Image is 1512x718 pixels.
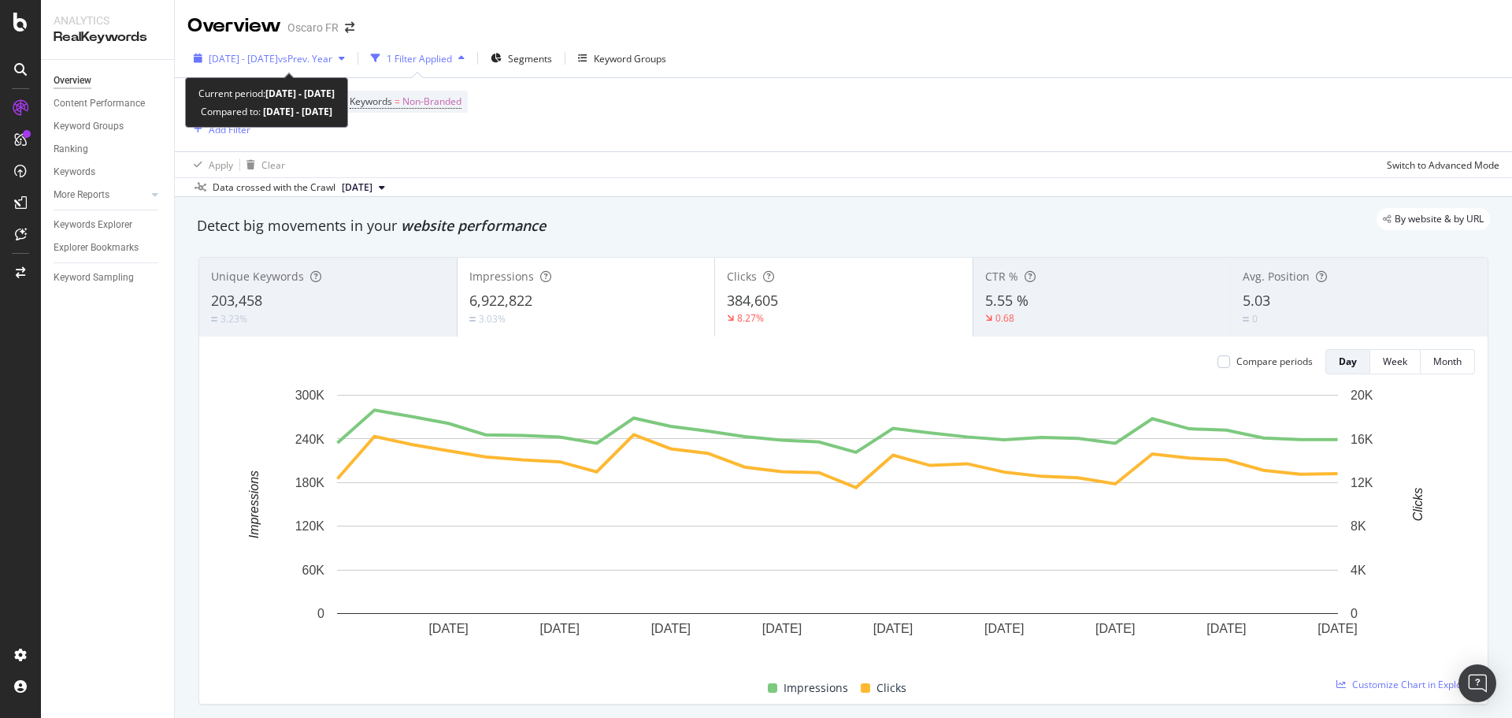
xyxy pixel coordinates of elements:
[1351,519,1366,533] text: 8K
[220,312,247,326] div: 3.23%
[54,28,161,47] div: RealKeywords
[469,291,532,310] span: 6,922,822
[342,180,372,195] span: 2025 Jan. 27th
[54,217,132,233] div: Keywords Explorer
[261,158,285,172] div: Clear
[1317,622,1357,635] text: [DATE]
[1339,355,1357,368] div: Day
[54,270,134,286] div: Keyword Sampling
[985,269,1018,284] span: CTR %
[395,95,400,108] span: =
[402,91,461,113] span: Non-Branded
[1336,678,1475,691] a: Customize Chart in Explorer
[985,291,1028,310] span: 5.55 %
[295,519,325,533] text: 120K
[335,178,391,197] button: [DATE]
[1395,214,1484,224] span: By website & by URL
[1351,432,1373,445] text: 16K
[727,269,757,284] span: Clicks
[387,52,452,65] div: 1 Filter Applied
[54,73,91,89] div: Overview
[1380,152,1499,177] button: Switch to Advanced Mode
[54,13,161,28] div: Analytics
[508,52,552,65] span: Segments
[1411,488,1425,522] text: Clicks
[1351,607,1358,620] text: 0
[54,95,163,112] a: Content Performance
[211,269,304,284] span: Unique Keywords
[209,158,233,172] div: Apply
[209,52,278,65] span: [DATE] - [DATE]
[1243,269,1310,284] span: Avg. Position
[317,607,324,620] text: 0
[295,389,325,402] text: 300K
[469,317,476,322] img: Equal
[295,476,325,489] text: 180K
[54,95,145,112] div: Content Performance
[1421,349,1475,374] button: Month
[1370,349,1421,374] button: Week
[1377,208,1490,230] div: legacy label
[54,187,147,203] a: More Reports
[54,187,109,203] div: More Reports
[1206,622,1246,635] text: [DATE]
[1351,476,1373,489] text: 12K
[345,22,354,33] div: arrow-right-arrow-left
[594,52,666,65] div: Keyword Groups
[54,240,163,256] a: Explorer Bookmarks
[54,270,163,286] a: Keyword Sampling
[54,118,124,135] div: Keyword Groups
[1325,349,1370,374] button: Day
[54,141,163,158] a: Ranking
[54,141,88,158] div: Ranking
[469,269,534,284] span: Impressions
[287,20,339,35] div: Oscaro FR
[1351,564,1366,577] text: 4K
[187,46,351,71] button: [DATE] - [DATE]vsPrev. Year
[211,317,217,322] img: Equal
[54,217,163,233] a: Keywords Explorer
[1243,291,1270,310] span: 5.03
[198,84,335,102] div: Current period:
[247,471,261,538] text: Impressions
[428,622,468,635] text: [DATE]
[54,73,163,89] a: Overview
[1383,355,1407,368] div: Week
[187,152,233,177] button: Apply
[727,291,778,310] span: 384,605
[212,387,1463,660] svg: A chart.
[1458,664,1496,702] div: Open Intercom Messenger
[1387,158,1499,172] div: Switch to Advanced Mode
[265,87,335,100] b: [DATE] - [DATE]
[54,164,163,180] a: Keywords
[540,622,580,635] text: [DATE]
[54,240,139,256] div: Explorer Bookmarks
[651,622,691,635] text: [DATE]
[261,105,332,118] b: [DATE] - [DATE]
[365,46,471,71] button: 1 Filter Applied
[784,679,848,698] span: Impressions
[484,46,558,71] button: Segments
[995,311,1014,325] div: 0.68
[54,164,95,180] div: Keywords
[572,46,673,71] button: Keyword Groups
[984,622,1024,635] text: [DATE]
[1433,355,1462,368] div: Month
[737,311,764,325] div: 8.27%
[762,622,802,635] text: [DATE]
[302,564,325,577] text: 60K
[479,312,506,326] div: 3.03%
[1252,312,1258,326] div: 0
[278,52,332,65] span: vs Prev. Year
[1236,355,1313,368] div: Compare periods
[1351,389,1373,402] text: 20K
[187,120,250,139] button: Add Filter
[876,679,906,698] span: Clicks
[295,432,325,445] text: 240K
[350,95,392,108] span: Keywords
[240,152,285,177] button: Clear
[873,622,913,635] text: [DATE]
[213,180,335,195] div: Data crossed with the Crawl
[1095,622,1135,635] text: [DATE]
